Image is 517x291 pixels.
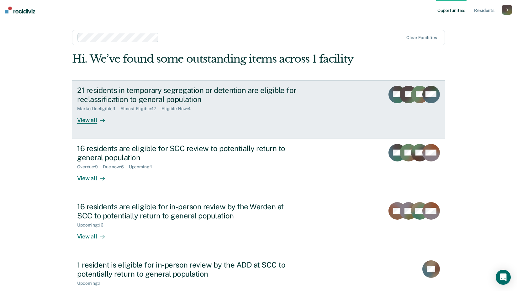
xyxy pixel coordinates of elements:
[77,170,112,182] div: View all
[77,111,112,124] div: View all
[103,164,129,170] div: Due now : 6
[77,260,297,278] div: 1 resident is eligible for in-person review by the ADD at SCC to potentially return to general po...
[129,164,157,170] div: Upcoming : 1
[72,197,445,255] a: 16 residents are eligible for in-person review by the Warden at SCC to potentially return to gene...
[120,106,162,111] div: Almost Eligible : 17
[496,270,511,285] div: Open Intercom Messenger
[77,202,297,220] div: 16 residents are eligible for in-person review by the Warden at SCC to potentially return to gene...
[77,106,120,111] div: Marked Ineligible : 1
[406,35,437,40] div: Clear facilities
[161,106,196,111] div: Eligible Now : 4
[77,164,103,170] div: Overdue : 9
[77,86,297,104] div: 21 residents in temporary segregation or detention are eligible for reclassification to general p...
[5,7,35,13] img: Recidiviz
[77,281,106,286] div: Upcoming : 1
[502,5,512,15] button: D
[72,53,370,65] div: Hi. We’ve found some outstanding items across 1 facility
[77,228,112,240] div: View all
[77,144,297,162] div: 16 residents are eligible for SCC review to potentially return to general population
[72,139,445,197] a: 16 residents are eligible for SCC review to potentially return to general populationOverdue:9Due ...
[77,222,108,228] div: Upcoming : 16
[72,80,445,139] a: 21 residents in temporary segregation or detention are eligible for reclassification to general p...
